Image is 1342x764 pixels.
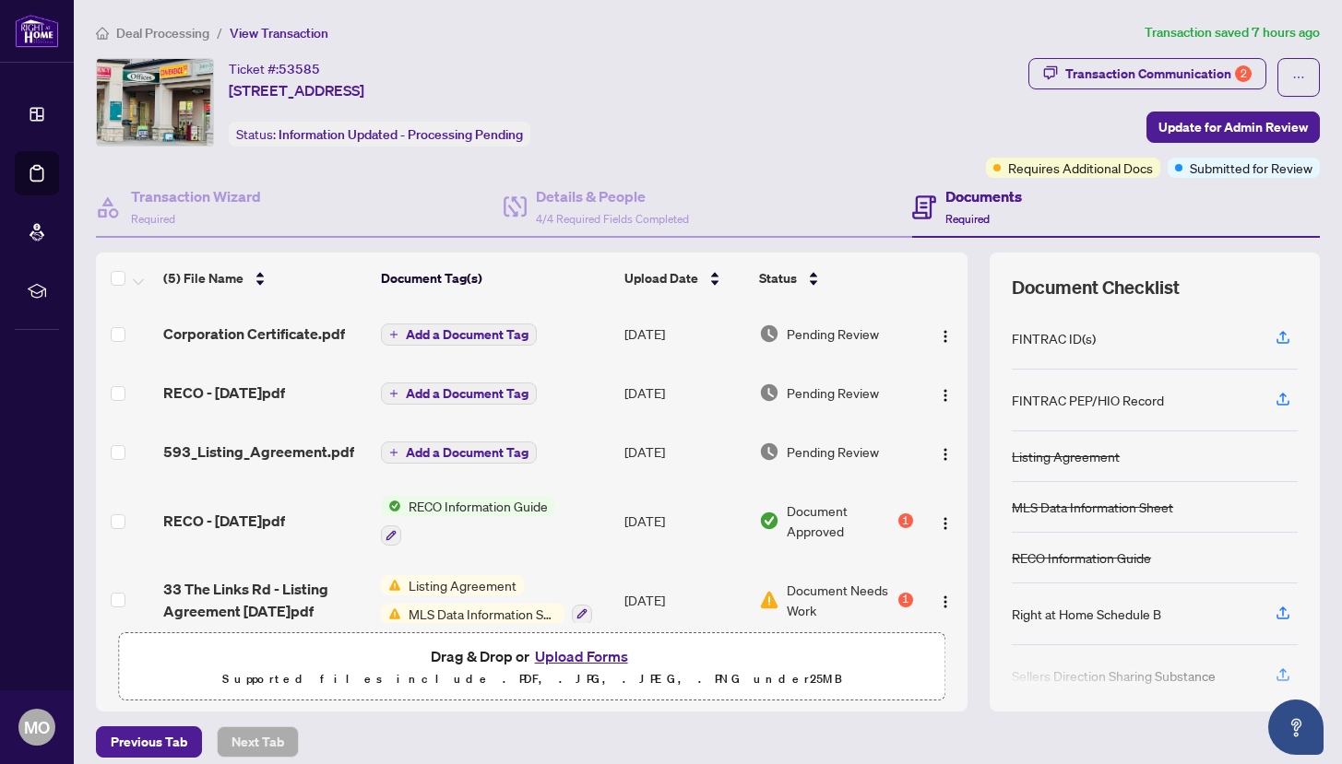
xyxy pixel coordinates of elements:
span: Required [945,212,990,226]
span: Add a Document Tag [406,446,528,459]
span: Submitted for Review [1190,158,1312,178]
span: Update for Admin Review [1158,112,1308,142]
span: Required [131,212,175,226]
span: MO [24,714,50,740]
span: 33 The Links Rd - Listing Agreement [DATE]pdf [163,578,367,622]
button: Logo [931,378,960,407]
span: Pending Review [787,382,879,403]
button: Add a Document Tag [381,323,537,347]
td: [DATE] [617,560,752,640]
h4: Documents [945,185,1022,207]
img: Document Status [759,441,779,462]
span: [STREET_ADDRESS] [229,79,364,101]
h4: Transaction Wizard [131,185,261,207]
span: 53585 [279,61,320,77]
span: View Transaction [230,25,328,41]
button: Previous Tab [96,726,202,758]
th: Document Tag(s) [374,253,616,304]
div: FINTRAC ID(s) [1012,328,1096,348]
span: Requires Additional Docs [1008,158,1153,178]
span: Document Needs Work [787,580,895,620]
img: Document Status [759,323,779,344]
img: Document Status [759,511,779,531]
h4: Details & People [536,185,689,207]
button: Logo [931,585,960,615]
img: Logo [938,388,953,403]
img: Document Status [759,382,779,403]
div: Status: [229,122,530,147]
span: Deal Processing [116,25,209,41]
img: Status Icon [381,496,401,516]
span: Document Checklist [1012,275,1180,300]
span: Drag & Drop or [431,644,634,668]
button: Status IconListing AgreementStatus IconMLS Data Information Sheet [381,575,592,625]
span: RECO Information Guide [401,496,555,516]
p: Supported files include .PDF, .JPG, .JPEG, .PNG under 25 MB [130,668,933,690]
span: Pending Review [787,441,879,462]
span: Status [759,268,797,288]
img: Logo [938,329,953,344]
div: Listing Agreement [1012,446,1120,466]
div: Right at Home Schedule B [1012,604,1161,624]
span: Document Approved [787,500,895,541]
span: Add a Document Tag [406,387,528,400]
button: Add a Document Tag [381,441,537,464]
button: Transaction Communication2 [1028,58,1266,89]
th: Upload Date [617,253,752,304]
div: FINTRAC PEP/HIO Record [1012,390,1164,410]
span: Drag & Drop orUpload FormsSupported files include .PDF, .JPG, .JPEG, .PNG under25MB [119,633,944,701]
button: Logo [931,506,960,535]
li: / [217,22,222,43]
img: Logo [938,594,953,609]
span: (5) File Name [163,268,243,288]
button: Add a Document Tag [381,441,537,464]
div: 1 [898,593,913,607]
span: Add a Document Tag [406,328,528,341]
th: (5) File Name [156,253,374,304]
span: Corporation Certificate.pdf [163,323,345,345]
span: plus [389,389,398,398]
article: Transaction saved 7 hours ago [1145,22,1320,43]
button: Add a Document Tag [381,382,537,405]
button: Status IconRECO Information Guide [381,496,555,546]
img: Document Status [759,590,779,610]
td: [DATE] [617,363,752,422]
img: Logo [938,447,953,462]
div: RECO Information Guide [1012,547,1151,568]
span: 4/4 Required Fields Completed [536,212,689,226]
button: Next Tab [217,726,299,758]
span: Listing Agreement [401,575,524,595]
div: 1 [898,513,913,528]
img: logo [15,14,59,48]
span: plus [389,330,398,339]
button: Upload Forms [529,644,634,668]
th: Status [752,253,920,304]
span: Upload Date [624,268,698,288]
img: Status Icon [381,575,401,595]
div: Transaction Communication [1065,59,1252,88]
img: IMG-C12409746_1.jpg [97,59,213,146]
span: RECO - [DATE]pdf [163,382,285,404]
div: Ticket #: [229,58,320,79]
span: Information Updated - Processing Pending [279,126,523,143]
button: Logo [931,437,960,466]
span: MLS Data Information Sheet [401,604,564,624]
span: ellipsis [1292,71,1305,84]
img: Status Icon [381,604,401,624]
span: plus [389,448,398,457]
td: [DATE] [617,481,752,560]
span: RECO - [DATE]pdf [163,510,285,532]
div: 2 [1235,65,1252,82]
span: Previous Tab [111,727,187,757]
td: [DATE] [617,422,752,481]
button: Update for Admin Review [1146,112,1320,143]
span: home [96,27,109,40]
button: Add a Document Tag [381,323,537,346]
div: MLS Data Information Sheet [1012,497,1173,517]
button: Open asap [1268,699,1324,755]
td: [DATE] [617,304,752,363]
button: Add a Document Tag [381,382,537,406]
span: 593_Listing_Agreement.pdf [163,441,354,463]
span: Pending Review [787,323,879,344]
button: Logo [931,319,960,348]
